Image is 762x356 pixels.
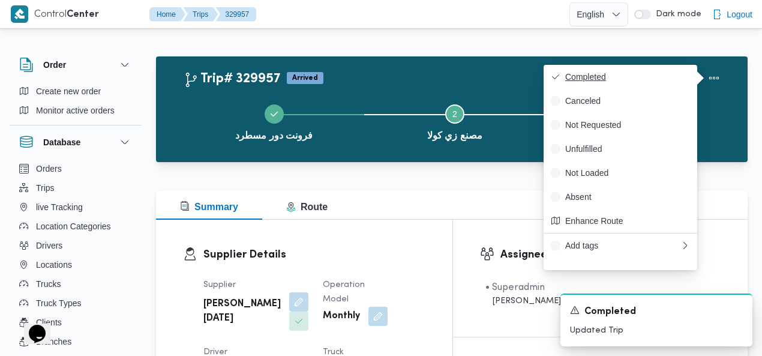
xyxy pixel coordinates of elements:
[565,192,690,202] span: Absent
[36,277,61,291] span: Trucks
[19,58,132,72] button: Order
[36,238,62,253] span: Drivers
[570,324,743,337] p: Updated Trip
[544,137,697,161] button: Unfulfilled
[36,200,83,214] span: live Tracking
[36,103,115,118] span: Monitor active orders
[11,5,28,23] img: X8yXhbKr1z7QwAAAABJRU5ErkJggg==
[323,348,344,356] span: Truck
[565,96,690,106] span: Canceled
[485,280,716,295] div: • Superadmin
[19,135,132,149] button: Database
[651,10,701,19] span: Dark mode
[36,219,111,234] span: Location Categories
[235,128,313,143] span: فرونت دور مسطرد
[183,7,218,22] button: Trips
[14,255,137,274] button: Locations
[36,258,72,272] span: Locations
[67,10,99,19] b: Center
[544,89,697,113] button: Canceled
[269,109,279,119] svg: Step 1 is complete
[215,7,256,22] button: 329957
[203,348,227,356] span: Driver
[565,241,680,250] span: Add tags
[286,202,328,212] span: Route
[565,216,690,226] span: Enhance Route
[427,128,482,143] span: مصنع زي كولا
[14,82,137,101] button: Create new order
[565,72,690,82] span: Completed
[544,113,697,137] button: Not Requested
[14,313,137,332] button: Clients
[14,101,137,120] button: Monitor active orders
[707,2,757,26] button: Logout
[565,168,690,178] span: Not Loaded
[14,159,137,178] button: Orders
[36,296,81,310] span: Truck Types
[544,209,697,233] button: Enhance Route
[36,334,71,349] span: Branches
[500,247,721,263] h3: Assignees
[14,274,137,294] button: Trucks
[292,74,318,82] b: Arrived
[452,109,457,119] span: 2
[727,7,752,22] span: Logout
[36,161,62,176] span: Orders
[180,202,238,212] span: Summary
[149,7,185,22] button: Home
[570,304,743,319] div: Notification
[14,198,137,217] button: live Tracking
[323,309,360,324] b: Monthly
[544,185,697,209] button: Absent
[323,281,365,303] span: Operation Model
[203,297,281,326] b: [PERSON_NAME][DATE]
[203,281,236,289] span: Supplier
[702,66,726,90] button: Actions
[364,90,545,152] button: مصنع زي كولا
[10,82,142,125] div: Order
[43,58,66,72] h3: Order
[584,305,636,319] span: Completed
[544,161,697,185] button: Not Loaded
[544,233,697,258] button: Add tags
[565,120,690,130] span: Not Requested
[14,178,137,198] button: Trips
[36,84,101,98] span: Create new order
[184,71,281,87] h2: Trip# 329957
[287,72,323,84] span: Arrived
[203,247,425,263] h3: Supplier Details
[14,332,137,351] button: Branches
[485,280,716,307] span: • Superadmin mohamed.nabil@illa.com.eg
[14,294,137,313] button: Truck Types
[14,217,137,236] button: Location Categories
[43,135,80,149] h3: Database
[184,90,364,152] button: فرونت دور مسطرد
[36,181,55,195] span: Trips
[544,65,697,89] button: Completed
[12,308,50,344] iframe: chat widget
[14,236,137,255] button: Drivers
[485,295,716,307] div: [PERSON_NAME][EMAIL_ADDRESS][PERSON_NAME][DOMAIN_NAME]
[565,144,690,154] span: Unfulfilled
